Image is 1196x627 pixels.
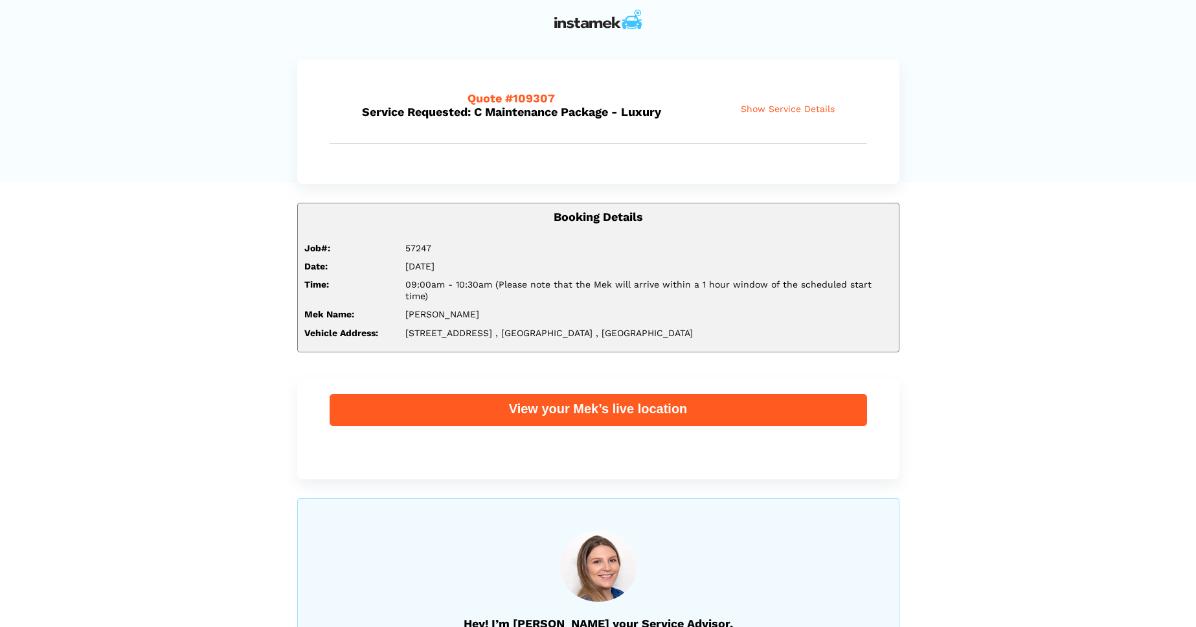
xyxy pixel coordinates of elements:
span: , [GEOGRAPHIC_DATA] [495,328,592,338]
strong: Job#: [304,243,330,253]
div: [DATE] [396,260,902,272]
h5: Service Requested: C Maintenance Package - Luxury [362,91,694,119]
span: Quote #109307 [468,91,555,105]
div: 57247 [396,242,902,254]
strong: Date: [304,261,328,271]
span: Show Service Details [741,104,835,115]
div: View your Mek’s live location [330,400,867,417]
strong: Mek Name: [304,309,354,319]
div: [PERSON_NAME] [396,308,902,320]
strong: Time: [304,279,329,290]
span: [STREET_ADDRESS] [405,328,492,338]
div: 09:00am - 10:30am (Please note that the Mek will arrive within a 1 hour window of the scheduled s... [396,279,902,302]
span: , [GEOGRAPHIC_DATA] [596,328,693,338]
h5: Booking Details [304,210,892,223]
strong: Vehicle Address: [304,328,378,338]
